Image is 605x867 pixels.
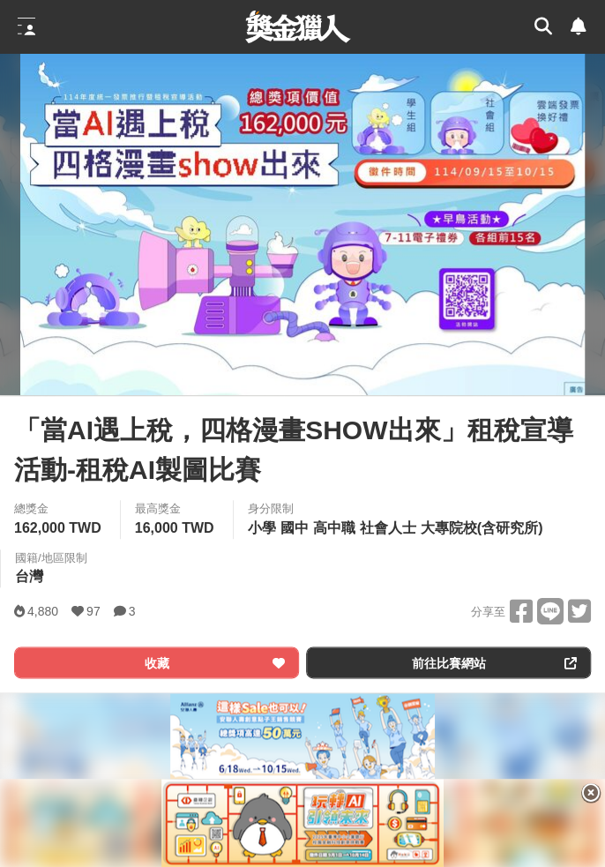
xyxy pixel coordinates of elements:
[421,520,543,535] span: 大專院校(含研究所)
[15,569,43,584] span: 台灣
[27,604,58,618] span: 4,880
[306,647,591,678] a: 前往比賽網站
[248,520,276,535] span: 小學
[280,520,309,535] span: 國中
[313,520,355,535] span: 高中職
[248,500,548,518] div: 身分限制
[129,604,136,618] span: 3
[471,599,505,625] span: 分享至
[170,693,435,781] img: 386af5bf-fbe2-4d43-ae68-517df2b56ae5.png
[161,779,444,867] img: b8fb364a-1126-4c00-bbce-b582c67468b3.png
[14,500,106,518] span: 總獎金
[14,647,299,678] button: 收藏
[135,500,219,518] span: 最高獎金
[14,410,591,490] span: 「當AI遇上稅，四格漫畫SHOW出來」租稅宣導活動-租稅AI製圖比賽
[360,520,416,535] span: 社會人士
[15,549,87,567] div: 國籍/地區限制
[14,520,101,535] span: 162,000 TWD
[135,520,214,535] span: 16,000 TWD
[20,47,585,395] img: Cover Image
[86,604,101,618] span: 97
